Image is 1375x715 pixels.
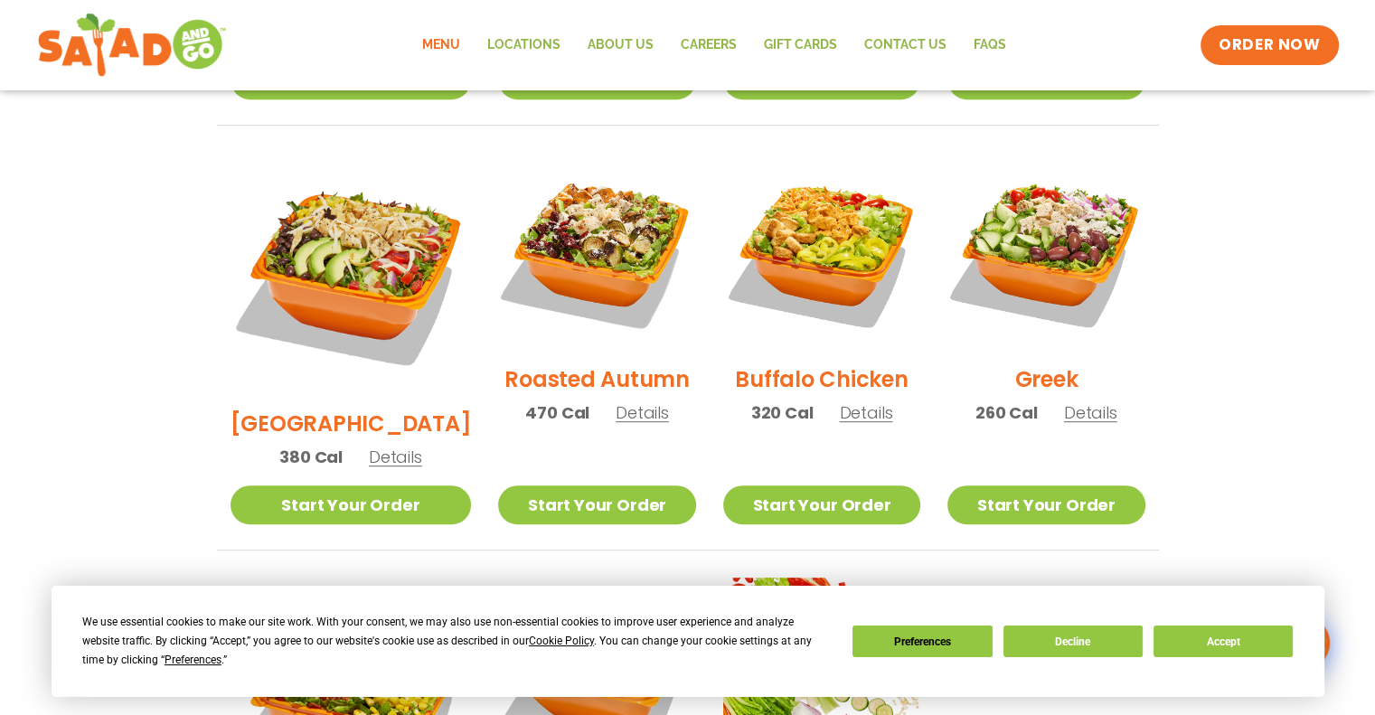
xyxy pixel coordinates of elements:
[231,485,472,524] a: Start Your Order
[52,586,1324,697] div: Cookie Consent Prompt
[947,153,1144,350] img: Product photo for Greek Salad
[279,445,343,469] span: 380 Cal
[529,635,594,647] span: Cookie Policy
[409,24,1020,66] nav: Menu
[960,24,1020,66] a: FAQs
[751,400,814,425] span: 320 Cal
[616,401,669,424] span: Details
[852,626,992,657] button: Preferences
[574,24,667,66] a: About Us
[723,485,920,524] a: Start Your Order
[667,24,750,66] a: Careers
[750,24,851,66] a: GIFT CARDS
[1201,25,1338,65] a: ORDER NOW
[723,153,920,350] img: Product photo for Buffalo Chicken Salad
[474,24,574,66] a: Locations
[82,613,831,670] div: We use essential cookies to make our site work. With your consent, we may also use non-essential ...
[839,401,892,424] span: Details
[975,400,1038,425] span: 260 Cal
[498,153,695,350] img: Product photo for Roasted Autumn Salad
[1154,626,1293,657] button: Accept
[409,24,474,66] a: Menu
[369,446,422,468] span: Details
[1219,34,1320,56] span: ORDER NOW
[498,485,695,524] a: Start Your Order
[1014,363,1078,395] h2: Greek
[231,408,472,439] h2: [GEOGRAPHIC_DATA]
[851,24,960,66] a: Contact Us
[37,9,228,81] img: new-SAG-logo-768×292
[947,485,1144,524] a: Start Your Order
[735,363,908,395] h2: Buffalo Chicken
[1003,626,1143,657] button: Decline
[525,400,589,425] span: 470 Cal
[165,654,221,666] span: Preferences
[504,363,690,395] h2: Roasted Autumn
[231,153,472,394] img: Product photo for BBQ Ranch Salad
[1064,401,1117,424] span: Details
